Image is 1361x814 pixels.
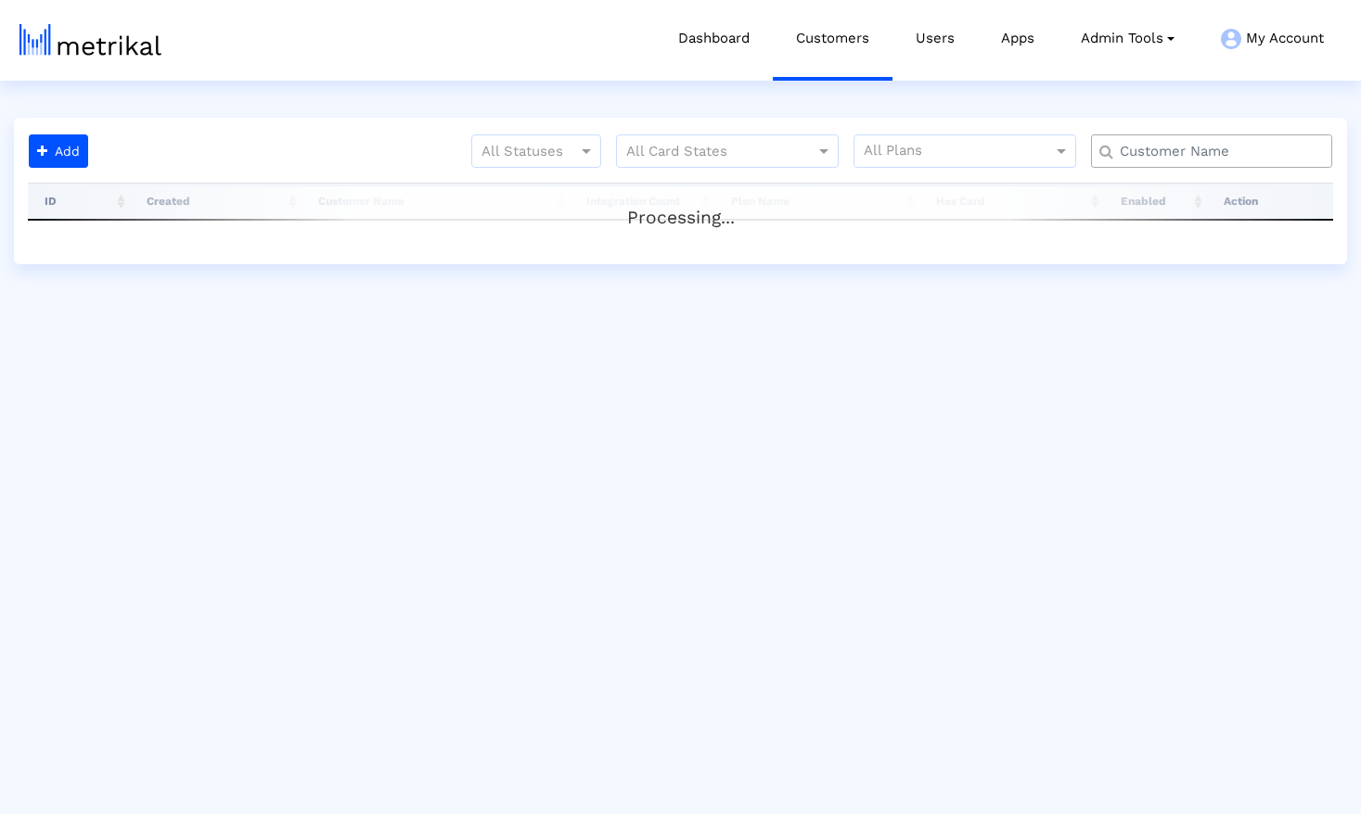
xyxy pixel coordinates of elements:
[130,183,302,220] th: Created
[626,140,795,164] input: All Card States
[1107,142,1325,161] input: Customer Name
[714,183,919,220] th: Plan Name
[1221,29,1241,49] img: my-account-menu-icon.png
[19,24,161,56] img: metrical-logo-light.png
[28,183,130,220] th: ID
[29,134,88,168] button: Add
[1207,183,1333,220] th: Action
[302,183,569,220] th: Customer Name
[1104,183,1207,220] th: Enabled
[570,183,714,220] th: Integration Count
[28,186,1333,223] div: Processing...
[864,140,1056,164] input: All Plans
[919,183,1104,220] th: Has Card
